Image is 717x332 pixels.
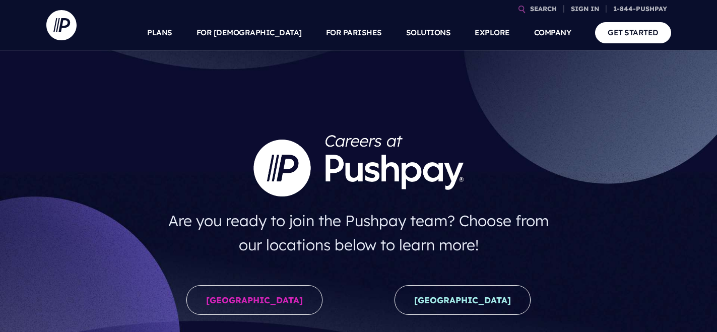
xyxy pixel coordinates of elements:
[197,15,302,50] a: FOR [DEMOGRAPHIC_DATA]
[406,15,451,50] a: SOLUTIONS
[158,205,559,261] h4: Are you ready to join the Pushpay team? Choose from our locations below to learn more!
[595,22,671,43] a: GET STARTED
[475,15,510,50] a: EXPLORE
[186,285,322,315] a: [GEOGRAPHIC_DATA]
[534,15,571,50] a: COMPANY
[147,15,172,50] a: PLANS
[395,285,531,315] a: [GEOGRAPHIC_DATA]
[326,15,382,50] a: FOR PARISHES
